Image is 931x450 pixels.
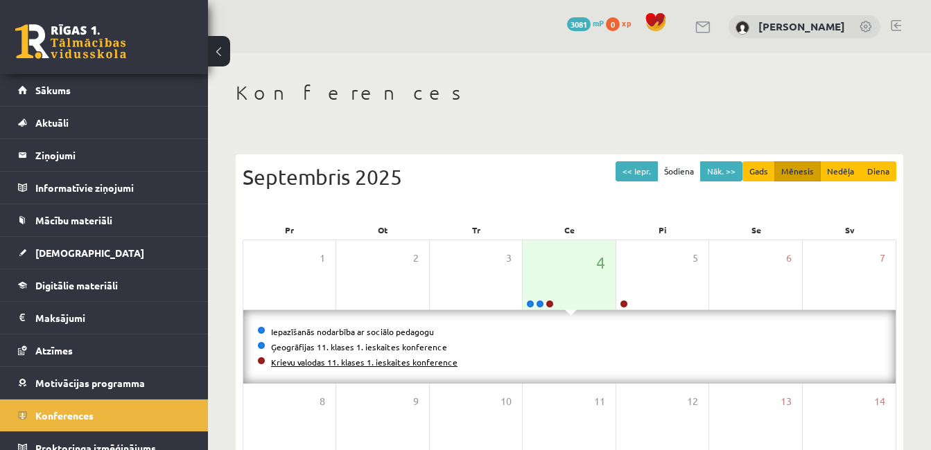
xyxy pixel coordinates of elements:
div: Ot [336,220,430,240]
a: Maksājumi [18,302,191,334]
span: Aktuāli [35,116,69,129]
button: Mēnesis [774,161,821,181]
legend: Ziņojumi [35,139,191,171]
span: 9 [413,394,419,409]
div: Se [710,220,803,240]
div: Pr [243,220,336,240]
a: Konferences [18,399,191,431]
span: 1 [320,251,325,266]
div: Septembris 2025 [243,161,896,192]
a: Mācību materiāli [18,204,191,236]
span: Digitālie materiāli [35,279,118,291]
img: Armanda Gūtmane [736,21,749,35]
a: Ģeogrāfijas 11. klases 1. ieskaites konference [271,341,447,352]
span: 3 [506,251,512,266]
span: 4 [596,251,605,274]
a: Iepazīšanās nodarbība ar sociālo pedagogu [271,326,434,337]
div: Ce [523,220,616,240]
button: Diena [860,161,896,181]
legend: Maksājumi [35,302,191,334]
span: Mācību materiāli [35,214,112,226]
span: xp [622,17,631,28]
div: Tr [429,220,523,240]
div: Pi [616,220,710,240]
a: Atzīmes [18,334,191,366]
a: 0 xp [606,17,638,28]
a: Ziņojumi [18,139,191,171]
a: Rīgas 1. Tālmācības vidusskola [15,24,126,59]
span: 8 [320,394,325,409]
h1: Konferences [236,81,903,105]
span: [DEMOGRAPHIC_DATA] [35,246,144,259]
span: 5 [693,251,698,266]
a: Krievu valodas 11. klases 1. ieskaites konference [271,357,458,368]
span: 6 [786,251,792,266]
span: 0 [606,17,620,31]
span: 2 [413,251,419,266]
span: Konferences [35,409,94,422]
button: << Iepr. [616,161,658,181]
span: 10 [501,394,512,409]
button: Šodiena [657,161,701,181]
button: Gads [742,161,775,181]
span: 14 [874,394,885,409]
span: 3081 [567,17,591,31]
a: Motivācijas programma [18,367,191,399]
span: 13 [781,394,792,409]
button: Nāk. >> [700,161,742,181]
legend: Informatīvie ziņojumi [35,172,191,204]
a: [DEMOGRAPHIC_DATA] [18,237,191,269]
span: Motivācijas programma [35,377,145,389]
span: Atzīmes [35,344,73,357]
a: Aktuāli [18,107,191,138]
a: [PERSON_NAME] [758,19,845,33]
a: Informatīvie ziņojumi [18,172,191,204]
span: Sākums [35,84,71,96]
span: 11 [594,394,605,409]
a: Sākums [18,74,191,106]
a: 3081 mP [567,17,604,28]
div: Sv [803,220,896,240]
span: 12 [687,394,698,409]
span: mP [593,17,604,28]
span: 7 [880,251,885,266]
a: Digitālie materiāli [18,269,191,301]
button: Nedēļa [820,161,861,181]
